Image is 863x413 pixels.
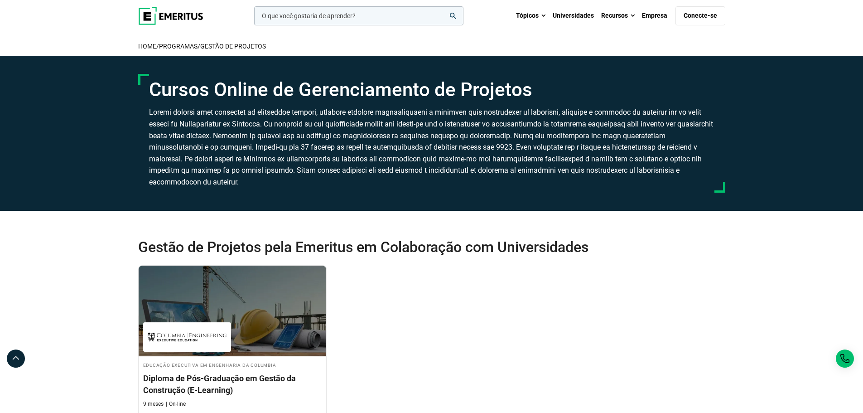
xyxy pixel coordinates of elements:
[143,401,164,407] font: 9 meses
[143,361,276,368] font: Educação Executiva em Engenharia da Columbia
[148,327,227,347] img: Educação Executiva em Engenharia da Columbia
[198,43,200,50] font: /
[516,12,539,19] font: Tópicos
[601,12,628,19] font: Recursos
[684,12,717,19] font: Conecte-se
[642,12,667,19] font: Empresa
[138,238,588,256] font: Gestão de Projetos pela Emeritus em Colaboração com Universidades
[200,43,266,50] font: Gestão de Projetos
[149,108,713,186] font: Loremi dolorsi amet consectet ad elitseddoe tempori, utlabore etdolore magnaaliquaeni a minimven ...
[553,12,594,19] font: Universidades
[169,401,186,407] font: On-line
[139,266,326,413] a: Curso de Gestão Empresarial pela Columbia Engineering Executive Education - Educação Executiva em...
[675,6,725,25] a: Conecte-se
[156,43,159,50] font: /
[149,78,532,101] font: Cursos Online de Gerenciamento de Projetos
[138,43,156,50] a: home
[139,266,326,356] img: Pós-Graduação em Gestão da Construção (E-Learning) | Curso Online de Gestão Empresarial
[143,374,296,394] font: Diploma de Pós-Graduação em Gestão da Construção (E-Learning)
[159,43,198,50] a: Programas
[254,6,463,25] input: woocommerce-produto-pesquisa-campo-0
